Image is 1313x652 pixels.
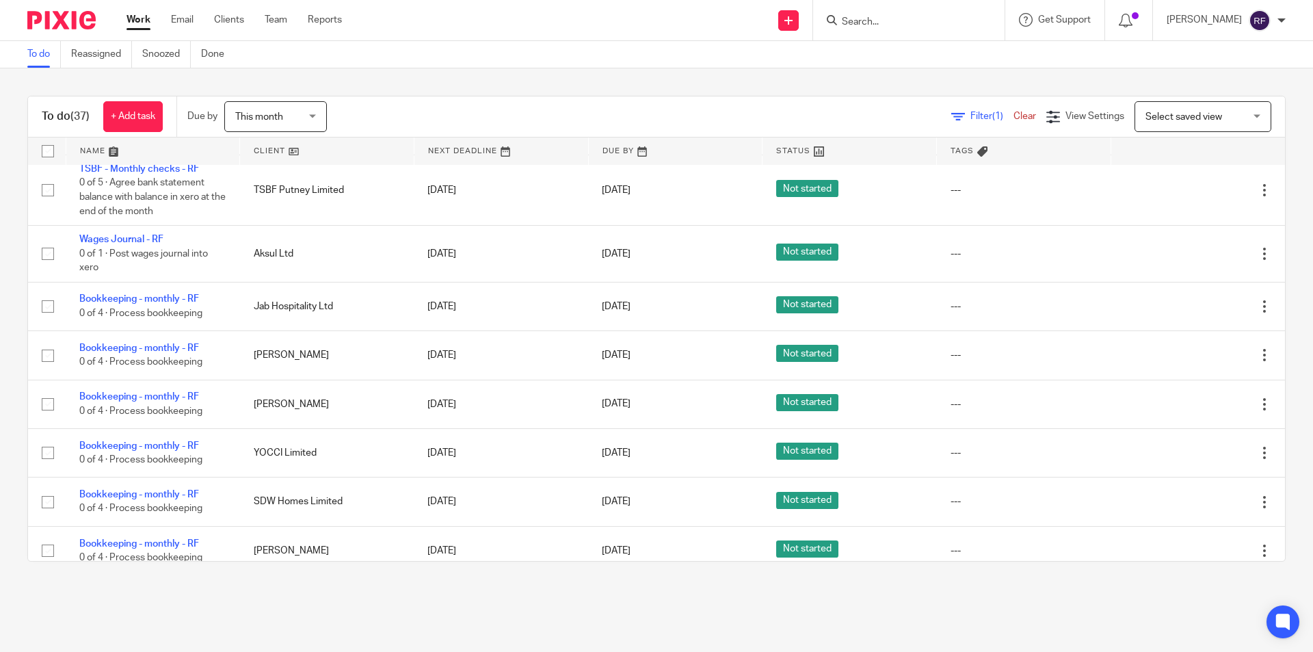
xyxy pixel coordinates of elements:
[414,226,588,282] td: [DATE]
[79,455,202,465] span: 0 of 4 · Process bookkeeping
[27,41,61,68] a: To do
[951,495,1098,508] div: ---
[414,155,588,226] td: [DATE]
[1249,10,1271,31] img: svg%3E
[1167,13,1242,27] p: [PERSON_NAME]
[602,249,631,259] span: [DATE]
[265,13,287,27] a: Team
[240,526,414,575] td: [PERSON_NAME]
[951,300,1098,313] div: ---
[79,249,208,273] span: 0 of 1 · Post wages journal into xero
[42,109,90,124] h1: To do
[602,185,631,195] span: [DATE]
[79,343,199,353] a: Bookkeeping - monthly - RF
[240,428,414,477] td: YOCCI Limited
[240,155,414,226] td: TSBF Putney Limited
[414,428,588,477] td: [DATE]
[142,41,191,68] a: Snoozed
[1065,112,1124,121] span: View Settings
[79,504,202,514] span: 0 of 4 · Process bookkeeping
[70,111,90,122] span: (37)
[79,357,202,367] span: 0 of 4 · Process bookkeeping
[79,179,226,216] span: 0 of 5 · Agree bank statement balance with balance in xero at the end of the month
[240,226,414,282] td: Aksul Ltd
[79,294,199,304] a: Bookkeeping - monthly - RF
[171,13,194,27] a: Email
[951,183,1098,197] div: ---
[240,380,414,428] td: [PERSON_NAME]
[776,540,838,558] span: Not started
[414,282,588,330] td: [DATE]
[951,247,1098,261] div: ---
[776,394,838,411] span: Not started
[235,112,283,122] span: This month
[776,345,838,362] span: Not started
[187,109,217,123] p: Due by
[992,112,1003,121] span: (1)
[240,331,414,380] td: [PERSON_NAME]
[951,544,1098,558] div: ---
[1013,112,1036,121] a: Clear
[970,112,1013,121] span: Filter
[602,400,631,409] span: [DATE]
[951,446,1098,460] div: ---
[27,11,96,29] img: Pixie
[414,526,588,575] td: [DATE]
[79,539,199,549] a: Bookkeeping - monthly - RF
[776,244,838,261] span: Not started
[776,296,838,313] span: Not started
[602,497,631,506] span: [DATE]
[79,490,199,499] a: Bookkeeping - monthly - RF
[414,380,588,428] td: [DATE]
[103,101,163,132] a: + Add task
[79,441,199,451] a: Bookkeeping - monthly - RF
[79,309,202,318] span: 0 of 4 · Process bookkeeping
[240,478,414,526] td: SDW Homes Limited
[602,546,631,556] span: [DATE]
[127,13,150,27] a: Work
[1145,112,1222,122] span: Select saved view
[414,478,588,526] td: [DATE]
[776,492,838,509] span: Not started
[951,147,974,155] span: Tags
[79,164,199,174] a: TSBF - Monthly checks - RF
[79,553,202,562] span: 0 of 4 · Process bookkeeping
[951,397,1098,411] div: ---
[201,41,235,68] a: Done
[79,406,202,416] span: 0 of 4 · Process bookkeeping
[214,13,244,27] a: Clients
[602,448,631,458] span: [DATE]
[71,41,132,68] a: Reassigned
[79,392,199,402] a: Bookkeeping - monthly - RF
[79,235,163,244] a: Wages Journal - RF
[776,180,838,197] span: Not started
[840,16,964,29] input: Search
[951,348,1098,362] div: ---
[240,282,414,330] td: Jab Hospitality Ltd
[308,13,342,27] a: Reports
[414,331,588,380] td: [DATE]
[602,302,631,311] span: [DATE]
[776,443,838,460] span: Not started
[1038,15,1091,25] span: Get Support
[602,350,631,360] span: [DATE]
